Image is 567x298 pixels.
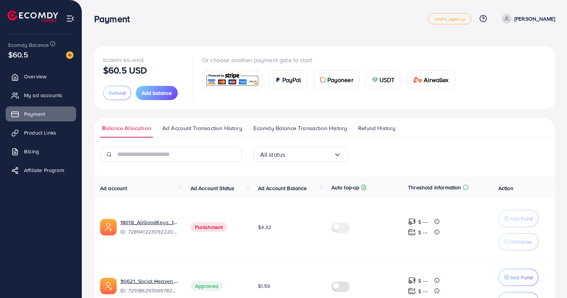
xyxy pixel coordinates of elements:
[142,89,172,97] span: Add balance
[6,69,76,84] a: Overview
[109,89,126,97] span: Refund
[205,72,260,88] img: card
[510,214,533,223] p: Add Fund
[260,149,285,160] span: All status
[24,91,62,99] span: My ad accounts
[498,210,538,227] button: Add Fund
[6,144,76,159] a: Billing
[24,148,39,155] span: Billing
[331,183,360,192] p: Auto top-up
[379,75,395,84] span: USDT
[102,124,151,132] span: Balance Allocation
[428,13,471,24] a: white_agency
[8,41,49,49] span: Ecomdy Balance
[408,183,461,192] p: Threshold information
[408,277,416,285] img: top-up amount
[408,228,416,236] img: top-up amount
[424,75,448,84] span: Airwallex
[94,13,136,24] h3: Payment
[418,228,427,237] p: $ ---
[320,77,326,83] img: card
[6,106,76,121] a: Payment
[66,51,73,59] img: image
[418,276,427,285] p: $ ---
[408,287,416,295] img: top-up amount
[6,125,76,140] a: Product Links
[358,124,395,132] span: Refund History
[190,184,235,192] span: Ad Account Status
[510,237,532,246] p: Withdraw
[418,287,427,296] p: $ ---
[258,282,270,290] span: $1.59
[275,77,281,83] img: card
[24,110,45,118] span: Payment
[6,88,76,103] a: My ad accounts
[327,75,353,84] span: Payoneer
[120,228,178,235] span: ID: 7289412230922207233
[202,55,461,64] p: Or choose another payment gate to start
[120,287,178,294] span: ID: 7251862970697826305
[435,16,465,21] span: white_agency
[498,184,513,192] span: Action
[190,281,223,291] span: Approved
[268,70,307,89] a: cardPayPal
[499,14,555,24] a: [PERSON_NAME]
[66,14,75,23] img: menu
[6,163,76,178] a: Affiliate Program
[202,71,262,89] a: card
[253,124,347,132] span: Ecomdy Balance Transaction History
[282,75,301,84] span: PayPal
[258,223,271,231] span: $4.32
[8,49,28,60] span: $60.5
[413,77,422,83] img: card
[7,10,58,22] img: logo
[313,70,360,89] a: cardPayoneer
[254,147,348,162] div: Search for option
[498,233,538,250] button: Withdraw
[103,86,131,100] button: Refund
[103,57,144,63] span: Ecomdy Balance
[162,124,242,132] span: Ad Account Transaction History
[103,66,147,75] p: $60.5 USD
[24,166,64,174] span: Affiliate Program
[24,73,46,80] span: Overview
[535,264,561,292] iframe: Chat
[407,70,455,89] a: cardAirwallex
[498,269,538,286] button: Add Fund
[285,149,333,160] input: Search for option
[100,278,117,294] img: ic-ads-acc.e4c84228.svg
[24,129,56,136] span: Product Links
[136,86,178,100] button: Add balance
[100,184,127,192] span: Ad account
[408,218,416,226] img: top-up amount
[510,273,533,282] p: Add Fund
[372,77,378,83] img: card
[418,217,427,226] p: $ ---
[190,222,228,232] span: Punishment
[120,219,178,226] a: 18018_AllGoodKeys_1697198555049
[120,277,178,295] div: <span class='underline'>30621_Social Heaven -2_1688455929889</span></br>7251862970697826305
[120,277,178,285] a: 30621_Social Heaven -2_1688455929889
[120,219,178,236] div: <span class='underline'>18018_AllGoodKeys_1697198555049</span></br>7289412230922207233
[100,219,117,235] img: ic-ads-acc.e4c84228.svg
[514,14,555,23] p: [PERSON_NAME]
[366,70,401,89] a: cardUSDT
[258,184,307,192] span: Ad Account Balance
